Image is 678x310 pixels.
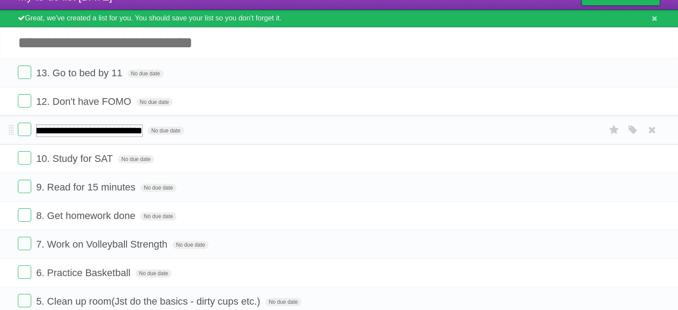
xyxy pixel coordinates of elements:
[36,296,263,307] span: 5. Clean up room(Jst do the basics - dirty cups etc.)
[18,66,31,79] label: Done
[18,94,31,107] label: Done
[18,123,31,136] label: Done
[140,212,177,220] span: No due date
[36,67,124,79] span: 13. Go to bed by 11
[173,241,209,249] span: No due date
[18,180,31,193] label: Done
[36,210,138,221] span: 8. Get homework done
[36,239,169,250] span: 7. Work on Volleyball Strength
[18,265,31,279] label: Done
[118,155,154,163] span: No due date
[18,151,31,165] label: Done
[36,182,138,193] span: 9. Read for 15 minutes
[18,294,31,307] label: Done
[36,267,133,278] span: 6. Practice Basketball
[606,123,623,137] label: Star task
[127,70,164,78] span: No due date
[18,208,31,222] label: Done
[136,98,173,106] span: No due date
[265,298,301,306] span: No due date
[140,184,177,192] span: No due date
[36,96,133,107] span: 12. Don't have FOMO
[148,127,184,135] span: No due date
[18,237,31,250] label: Done
[36,153,115,164] span: 10. Study for SAT
[136,269,172,277] span: No due date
